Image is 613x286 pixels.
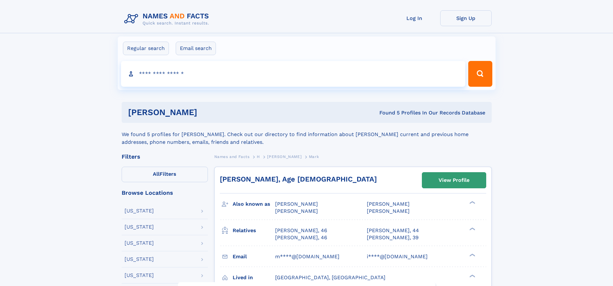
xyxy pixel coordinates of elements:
[275,274,385,281] span: [GEOGRAPHIC_DATA], [GEOGRAPHIC_DATA]
[153,171,160,177] span: All
[220,175,377,183] a: [PERSON_NAME], Age [DEMOGRAPHIC_DATA]
[257,153,260,161] a: H
[176,42,216,55] label: Email search
[275,208,318,214] span: [PERSON_NAME]
[367,227,419,234] a: [PERSON_NAME], 44
[125,273,154,278] div: [US_STATE]
[233,225,275,236] h3: Relatives
[233,251,275,262] h3: Email
[275,201,318,207] span: [PERSON_NAME]
[309,154,319,159] span: Mark
[122,190,208,196] div: Browse Locations
[121,61,466,87] input: search input
[125,257,154,262] div: [US_STATE]
[122,167,208,182] label: Filters
[389,10,440,26] a: Log In
[267,154,302,159] span: [PERSON_NAME]
[122,123,492,146] div: We found 5 profiles for [PERSON_NAME]. Check out our directory to find information about [PERSON_...
[439,173,469,188] div: View Profile
[128,108,288,116] h1: [PERSON_NAME]
[367,208,410,214] span: [PERSON_NAME]
[125,241,154,246] div: [US_STATE]
[122,154,208,160] div: Filters
[367,234,419,241] a: [PERSON_NAME], 39
[367,201,410,207] span: [PERSON_NAME]
[288,109,485,116] div: Found 5 Profiles In Our Records Database
[468,227,476,231] div: ❯
[275,227,327,234] a: [PERSON_NAME], 46
[125,224,154,230] div: [US_STATE]
[257,154,260,159] span: H
[440,10,492,26] a: Sign Up
[123,42,169,55] label: Regular search
[233,272,275,283] h3: Lived in
[468,61,492,87] button: Search Button
[122,10,214,28] img: Logo Names and Facts
[468,274,476,278] div: ❯
[468,201,476,205] div: ❯
[422,173,486,188] a: View Profile
[468,253,476,257] div: ❯
[267,153,302,161] a: [PERSON_NAME]
[275,234,327,241] a: [PERSON_NAME], 46
[125,208,154,213] div: [US_STATE]
[214,153,250,161] a: Names and Facts
[233,199,275,210] h3: Also known as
